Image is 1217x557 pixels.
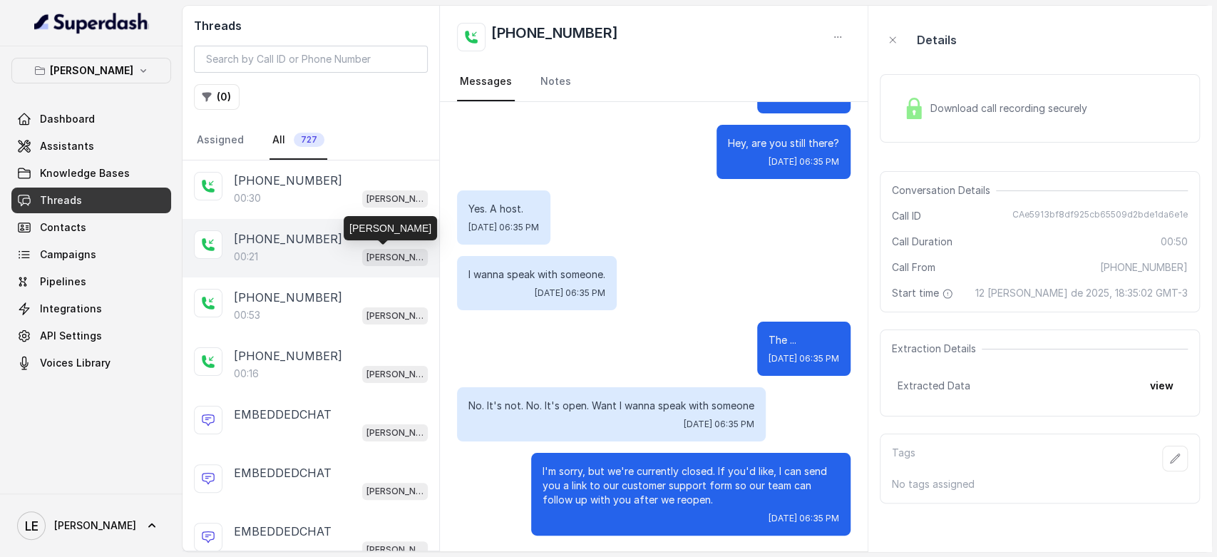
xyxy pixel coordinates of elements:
p: 00:53 [234,308,260,322]
span: Call Duration [892,235,952,249]
span: Pipelines [40,275,86,289]
p: No. It's not. No. It's open. Want I wanna speak with someone [468,399,754,413]
text: LE [25,518,38,533]
p: [PERSON_NAME] [366,192,423,206]
span: Conversation Details [892,183,996,198]
p: [PHONE_NUMBER] [234,172,342,189]
button: view [1141,373,1182,399]
span: [DATE] 06:35 PM [769,513,839,524]
a: All727 [269,121,327,160]
img: Lock Icon [903,98,925,119]
span: Assistants [40,139,94,153]
span: [PERSON_NAME] [54,518,136,533]
a: Threads [11,188,171,213]
a: Messages [457,63,515,101]
p: The ... [769,333,839,347]
p: Yes. A host. [468,202,539,216]
span: [DATE] 06:35 PM [769,353,839,364]
a: [PERSON_NAME] [11,506,171,546]
a: Notes [538,63,574,101]
p: [PHONE_NUMBER] [234,289,342,306]
p: EMBEDDEDCHAT [234,464,332,481]
p: [PERSON_NAME] [366,484,423,499]
h2: Threads [194,17,428,34]
nav: Tabs [194,121,428,160]
p: EMBEDDEDCHAT [234,523,332,540]
p: Tags [892,446,915,471]
p: [PERSON_NAME] [366,309,423,323]
img: light.svg [34,11,149,34]
p: 00:16 [234,367,259,381]
p: [PHONE_NUMBER] [234,230,342,247]
p: [PERSON_NAME] [50,62,133,79]
span: Integrations [40,302,102,316]
span: [DATE] 06:35 PM [535,287,605,299]
p: 00:21 [234,250,258,264]
button: (0) [194,84,240,110]
div: [PERSON_NAME] [344,216,437,240]
p: [PERSON_NAME] [366,367,423,382]
a: Knowledge Bases [11,160,171,186]
a: Contacts [11,215,171,240]
a: Assistants [11,133,171,159]
a: Voices Library [11,350,171,376]
nav: Tabs [457,63,851,101]
a: Campaigns [11,242,171,267]
p: Hey, are you still there? [728,136,839,150]
p: I wanna speak with someone. [468,267,605,282]
p: I'm sorry, but we're currently closed. If you'd like, I can send you a link to our customer suppo... [543,464,839,507]
span: 12 [PERSON_NAME] de 2025, 18:35:02 GMT-3 [975,286,1188,300]
span: 00:50 [1161,235,1188,249]
p: [PERSON_NAME] [366,543,423,557]
a: Dashboard [11,106,171,132]
p: [PERSON_NAME] [366,250,423,265]
a: API Settings [11,323,171,349]
p: 00:30 [234,191,261,205]
span: [PHONE_NUMBER] [1100,260,1188,275]
h2: [PHONE_NUMBER] [491,23,618,51]
span: 727 [294,133,324,147]
span: Call From [892,260,935,275]
span: Dashboard [40,112,95,126]
span: Start time [892,286,956,300]
p: No tags assigned [892,477,1188,491]
span: [DATE] 06:35 PM [684,419,754,430]
span: Campaigns [40,247,96,262]
p: Details [917,31,957,48]
span: Extracted Data [898,379,970,393]
button: [PERSON_NAME] [11,58,171,83]
span: [DATE] 06:35 PM [769,156,839,168]
p: [PHONE_NUMBER] [234,347,342,364]
a: Pipelines [11,269,171,295]
span: Voices Library [40,356,111,370]
span: CAe5913bf8df925cb65509d2bde1da6e1e [1012,209,1188,223]
span: Call ID [892,209,921,223]
span: Download call recording securely [930,101,1093,116]
a: Integrations [11,296,171,322]
span: API Settings [40,329,102,343]
input: Search by Call ID or Phone Number [194,46,428,73]
p: EMBEDDEDCHAT [234,406,332,423]
span: Extraction Details [892,342,982,356]
p: [PERSON_NAME] [366,426,423,440]
span: Threads [40,193,82,208]
span: [DATE] 06:35 PM [468,222,539,233]
span: Contacts [40,220,86,235]
span: Knowledge Bases [40,166,130,180]
a: Assigned [194,121,247,160]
